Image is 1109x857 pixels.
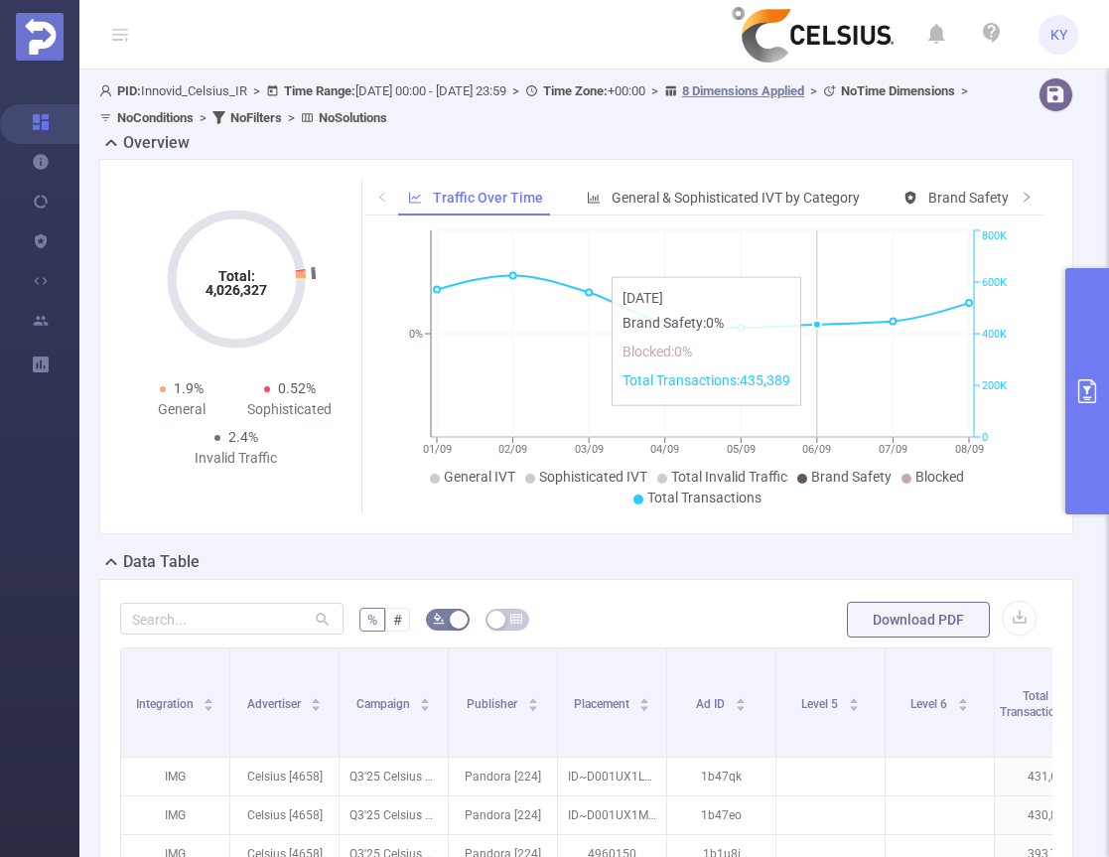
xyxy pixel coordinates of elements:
[236,399,345,420] div: Sophisticated
[182,448,290,469] div: Invalid Traffic
[957,703,968,709] i: icon: caret-down
[802,443,831,456] tspan: 06/09
[206,282,267,298] tspan: 4,026,327
[121,758,229,795] p: IMG
[506,83,525,98] span: >
[230,796,339,834] p: Celsius [4658]
[527,695,539,707] div: Sort
[117,110,194,125] b: No Conditions
[340,758,448,795] p: Q3'25 Celsius Audio Campaign [221668]
[340,796,448,834] p: Q3'25 Celsius Audio Campaign [221668]
[954,443,983,456] tspan: 08/09
[444,469,515,485] span: General IVT
[422,443,451,456] tspan: 01/09
[727,443,756,456] tspan: 05/09
[123,131,190,155] h2: Overview
[278,380,316,396] span: 0.52%
[847,602,990,638] button: Download PDF
[419,695,431,707] div: Sort
[639,703,650,709] i: icon: caret-down
[841,83,955,98] b: No Time Dimensions
[667,796,775,834] p: 1b47eo
[650,443,679,456] tspan: 04/09
[682,83,804,98] u: 8 Dimensions Applied
[645,83,664,98] span: >
[99,83,974,125] span: Innovid_Celsius_IR [DATE] 00:00 - [DATE] 23:59 +00:00
[671,469,787,485] span: Total Invalid Traffic
[311,703,322,709] i: icon: caret-down
[848,695,860,707] div: Sort
[982,276,1007,289] tspan: 600K
[136,697,197,711] span: Integration
[121,796,229,834] p: IMG
[194,110,212,125] span: >
[498,443,527,456] tspan: 02/09
[230,110,282,125] b: No Filters
[539,469,647,485] span: Sophisticated IVT
[696,697,728,711] span: Ad ID
[284,83,355,98] b: Time Range:
[311,695,322,701] i: icon: caret-up
[247,83,266,98] span: >
[120,603,344,635] input: Search...
[638,695,650,707] div: Sort
[811,469,892,485] span: Brand Safety
[982,379,1007,392] tspan: 200K
[128,399,236,420] div: General
[247,697,304,711] span: Advertiser
[1021,191,1033,203] i: icon: right
[449,758,557,795] p: Pandora [224]
[204,695,214,701] i: icon: caret-up
[848,695,859,701] i: icon: caret-up
[228,429,258,445] span: 2.4%
[367,612,377,628] span: %
[123,550,200,574] h2: Data Table
[527,695,538,701] i: icon: caret-up
[433,190,543,206] span: Traffic Over Time
[910,697,950,711] span: Level 6
[203,695,214,707] div: Sort
[527,703,538,709] i: icon: caret-down
[467,697,520,711] span: Publisher
[801,697,841,711] span: Level 5
[735,695,746,701] i: icon: caret-up
[558,758,666,795] p: ID~D001UX1L_PD~30s GM Audio_DP~Zeta_DS~3P_DE~US18-44_SA~NA_FM~AUD_DT~CROSS_SZ~1X1_PB~PDR_TG~3MORE...
[1000,689,1071,719] span: Total Transactions
[510,613,522,625] i: icon: table
[420,703,431,709] i: icon: caret-down
[982,230,1007,243] tspan: 800K
[409,328,423,341] tspan: 0%
[639,695,650,701] i: icon: caret-up
[1050,15,1067,55] span: KY
[393,612,402,628] span: #
[879,443,907,456] tspan: 07/09
[433,613,445,625] i: icon: bg-colors
[667,758,775,795] p: 1b47qk
[574,443,603,456] tspan: 03/09
[558,796,666,834] p: ID~D001UX1M_PD~30s GM Audio_DP~Zeta_DS~3P_DE~US18-44_SA~NA_FM~AUD_DT~CROSS_SZ~1X1_PB~PDR_TG~3MORE...
[408,191,422,205] i: icon: line-chart
[420,695,431,701] i: icon: caret-up
[915,469,964,485] span: Blocked
[574,697,632,711] span: Placement
[587,191,601,205] i: icon: bar-chart
[282,110,301,125] span: >
[16,13,64,61] img: Protected Media
[647,490,762,505] span: Total Transactions
[995,758,1103,795] p: 431,657
[319,110,387,125] b: No Solutions
[957,695,969,707] div: Sort
[99,84,117,97] i: icon: user
[217,268,254,284] tspan: Total:
[376,191,388,203] i: icon: left
[174,380,204,396] span: 1.9%
[982,328,1007,341] tspan: 400K
[117,83,141,98] b: PID:
[543,83,608,98] b: Time Zone:
[230,758,339,795] p: Celsius [4658]
[928,190,1076,206] span: Brand Safety (Detected)
[310,695,322,707] div: Sort
[204,703,214,709] i: icon: caret-down
[982,431,988,444] tspan: 0
[804,83,823,98] span: >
